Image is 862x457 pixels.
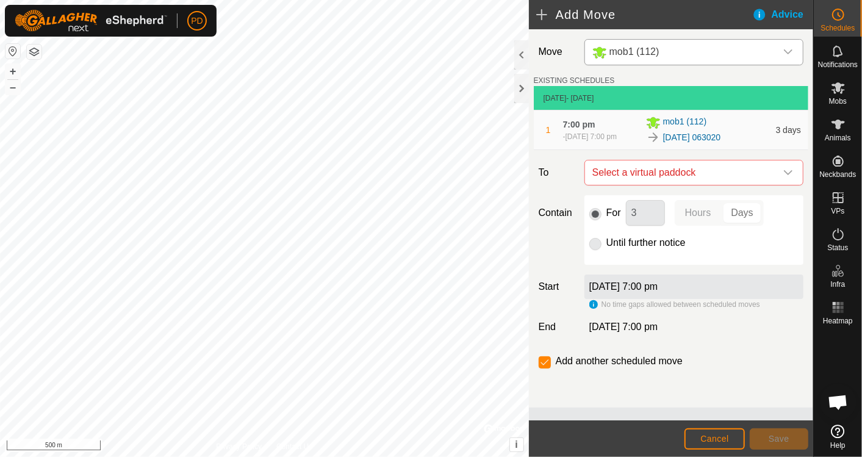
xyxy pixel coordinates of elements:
span: [DATE] 7:00 pm [589,322,658,332]
button: Cancel [684,428,745,450]
div: dropdown trigger [776,160,800,185]
span: Status [827,244,848,251]
span: No time gaps allowed between scheduled moves [602,300,760,309]
img: Gallagher Logo [15,10,167,32]
span: Cancel [700,434,729,444]
span: VPs [831,207,844,215]
button: Map Layers [27,45,41,59]
span: Mobs [829,98,847,105]
span: 3 days [776,125,801,135]
a: Open chat [820,384,857,420]
label: For [606,208,621,218]
label: Add another scheduled move [556,356,683,366]
span: PD [191,15,203,27]
a: Contact Us [276,441,312,452]
span: Help [830,442,846,449]
label: Start [534,279,580,294]
span: 7:00 pm [563,120,595,129]
button: + [5,64,20,79]
div: Advice [752,7,813,22]
span: Animals [825,134,851,142]
span: Heatmap [823,317,853,325]
button: Reset Map [5,44,20,59]
span: Schedules [821,24,855,32]
span: - [DATE] [567,94,594,103]
label: Move [534,39,580,65]
span: [DATE] 7:00 pm [566,132,617,141]
button: i [510,438,523,452]
label: To [534,160,580,185]
span: Infra [830,281,845,288]
h2: Add Move [536,7,752,22]
div: dropdown trigger [776,40,800,65]
label: End [534,320,580,334]
label: Contain [534,206,580,220]
button: – [5,80,20,95]
span: mob1 (112) [663,115,707,130]
label: EXISTING SCHEDULES [534,75,615,86]
span: i [515,439,517,450]
span: Neckbands [819,171,856,178]
label: Until further notice [606,238,686,248]
span: mob1 (112) [609,46,659,57]
button: Save [750,428,808,450]
a: Privacy Policy [216,441,262,452]
span: 1 [546,125,551,135]
img: To [646,130,661,145]
a: Help [814,420,862,454]
a: [DATE] 063020 [663,131,721,144]
span: Save [769,434,789,444]
span: Notifications [818,61,858,68]
label: [DATE] 7:00 pm [589,281,658,292]
span: mob1 [587,40,776,65]
span: [DATE] [544,94,567,103]
div: - [563,131,617,142]
span: Select a virtual paddock [587,160,776,185]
